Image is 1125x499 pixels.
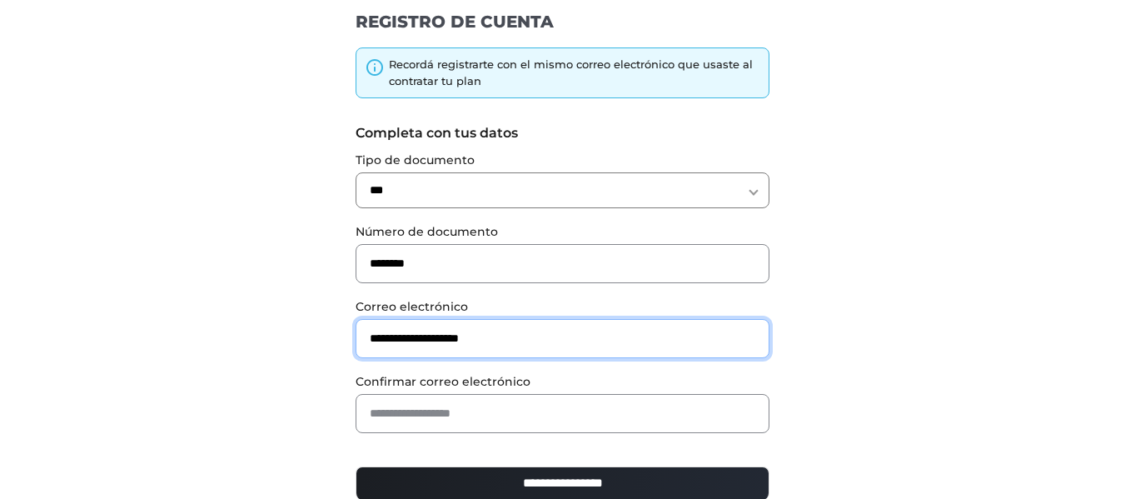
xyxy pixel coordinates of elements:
[356,223,769,241] label: Número de documento
[356,152,769,169] label: Tipo de documento
[356,11,769,32] h1: REGISTRO DE CUENTA
[389,57,760,89] div: Recordá registrarte con el mismo correo electrónico que usaste al contratar tu plan
[356,298,769,316] label: Correo electrónico
[356,123,769,143] label: Completa con tus datos
[356,373,769,391] label: Confirmar correo electrónico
